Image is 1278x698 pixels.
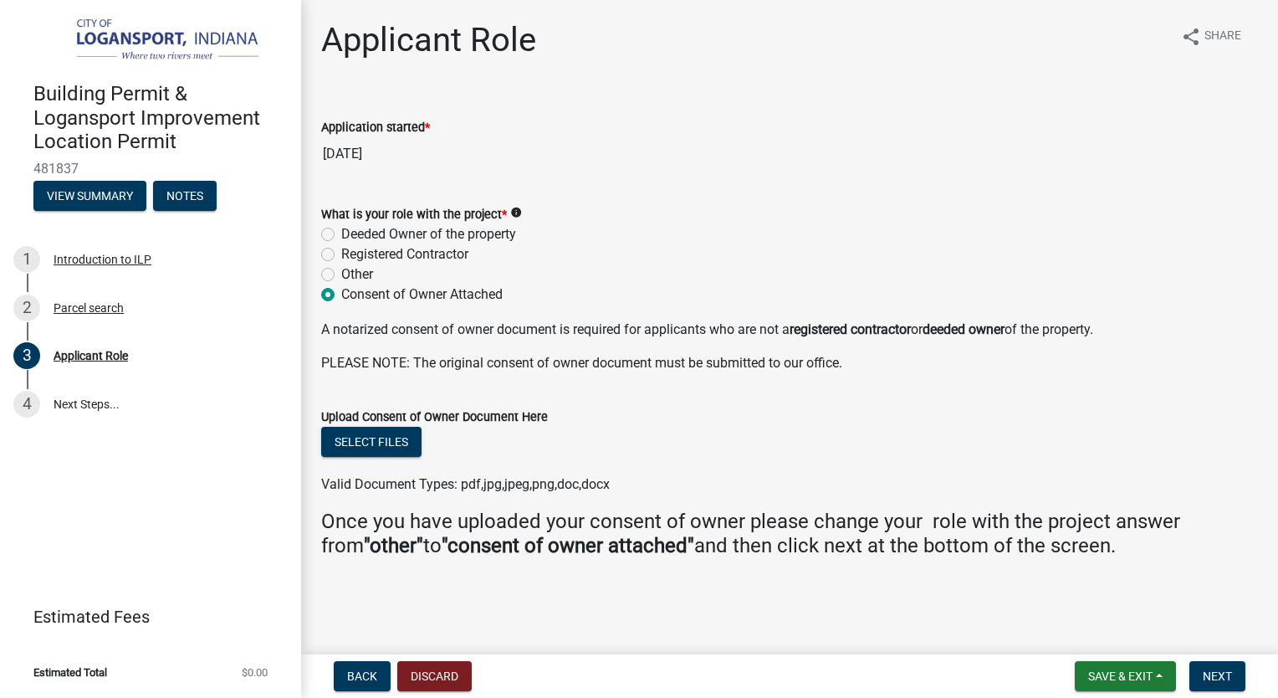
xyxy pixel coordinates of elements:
[923,321,1005,337] strong: deeded owner
[1168,20,1255,53] button: shareShare
[321,476,610,492] span: Valid Document Types: pdf,jpg,jpeg,png,doc,docx
[347,670,377,683] span: Back
[33,161,268,177] span: 481837
[364,534,423,557] strong: "other"
[33,18,274,64] img: City of Logansport, Indiana
[54,302,124,314] div: Parcel search
[321,510,1258,558] h4: Once you have uploaded your consent of owner please change your role with the project answer from...
[13,295,40,321] div: 2
[321,20,536,60] h1: Applicant Role
[153,190,217,203] wm-modal-confirm: Notes
[321,412,548,423] label: Upload Consent of Owner Document Here
[13,342,40,369] div: 3
[790,321,911,337] strong: registered contractor
[1189,661,1245,691] button: Next
[341,285,503,305] label: Consent of Owner Attached
[334,661,391,691] button: Back
[242,667,268,678] span: $0.00
[321,427,422,457] button: Select files
[341,244,468,264] label: Registered Contractor
[54,254,151,265] div: Introduction to ILP
[510,207,522,218] i: info
[1181,27,1201,47] i: share
[341,264,373,285] label: Other
[1075,661,1176,691] button: Save & Exit
[1203,670,1232,683] span: Next
[33,667,107,678] span: Estimated Total
[153,181,217,211] button: Notes
[341,224,516,244] label: Deeded Owner of the property
[321,122,430,134] label: Application started
[321,209,507,221] label: What is your role with the project
[13,391,40,418] div: 4
[321,320,1258,340] p: A notarized consent of owner document is required for applicants who are not a or of the property.
[13,246,40,273] div: 1
[13,600,274,634] a: Estimated Fees
[33,190,146,203] wm-modal-confirm: Summary
[33,82,288,154] h4: Building Permit & Logansport Improvement Location Permit
[33,181,146,211] button: View Summary
[54,350,128,362] div: Applicant Role
[397,661,472,691] button: Discard
[442,534,694,557] strong: "consent of owner attached"
[1088,670,1153,683] span: Save & Exit
[321,353,1258,373] p: PLEASE NOTE: The original consent of owner document must be submitted to our office.
[1204,27,1241,47] span: Share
